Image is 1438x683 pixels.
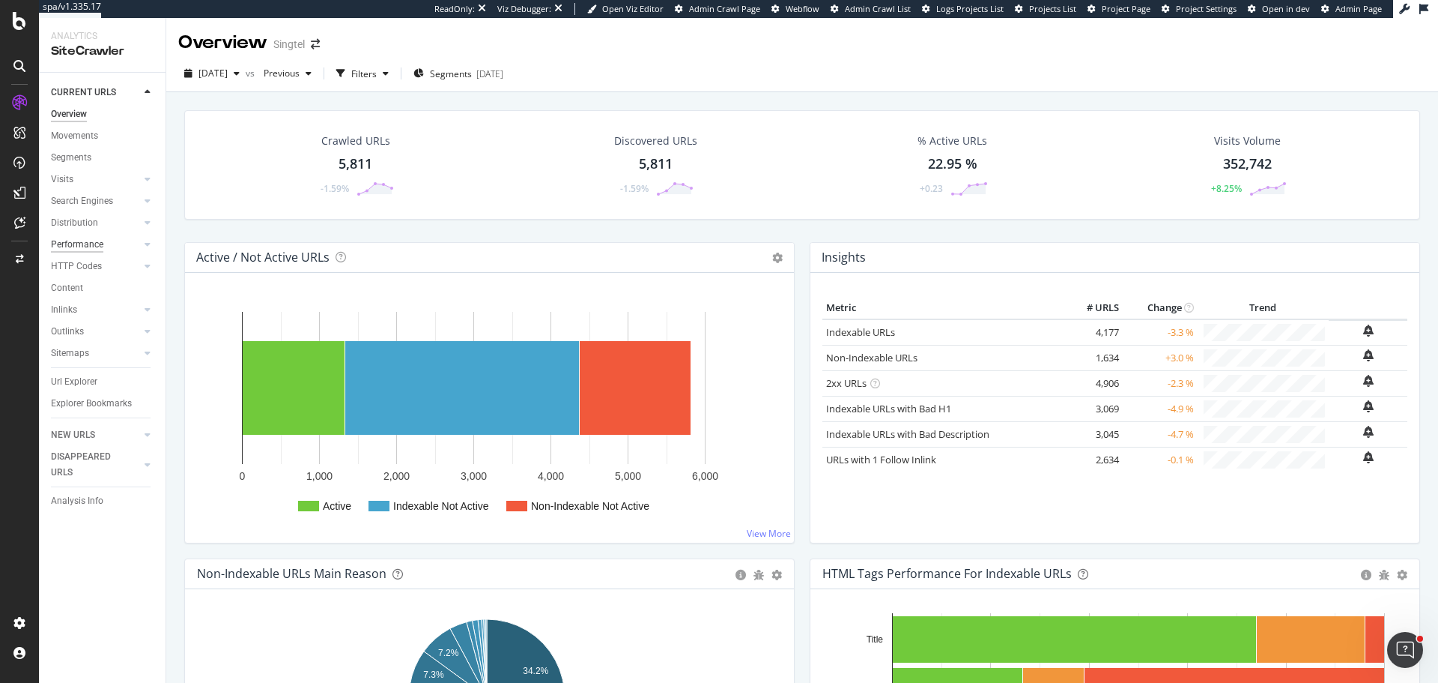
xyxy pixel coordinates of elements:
[1063,447,1123,472] td: 2,634
[51,493,103,509] div: Analysis Info
[920,182,943,195] div: +0.23
[51,172,140,187] a: Visits
[1335,3,1382,14] span: Admin Page
[383,470,410,482] text: 2,000
[1176,3,1237,14] span: Project Settings
[826,402,951,415] a: Indexable URLs with Bad H1
[1363,400,1374,412] div: bell-plus
[438,648,459,658] text: 7.2%
[1262,3,1310,14] span: Open in dev
[1063,421,1123,447] td: 3,045
[198,67,228,79] span: 2025 Aug. 3rd
[1063,345,1123,370] td: 1,634
[1211,182,1242,195] div: +8.25%
[258,67,300,79] span: Previous
[51,85,140,100] a: CURRENT URLS
[786,3,819,14] span: Webflow
[614,133,697,148] div: Discovered URLs
[1123,345,1198,370] td: +3.0 %
[1063,396,1123,421] td: 3,069
[1123,447,1198,472] td: -0.1 %
[51,302,140,318] a: Inlinks
[51,150,155,166] a: Segments
[1102,3,1150,14] span: Project Page
[845,3,911,14] span: Admin Crawl List
[51,302,77,318] div: Inlinks
[51,374,155,390] a: Url Explorer
[51,259,140,274] a: HTTP Codes
[423,670,444,680] text: 7.3%
[922,3,1004,15] a: Logs Projects List
[197,566,386,581] div: Non-Indexable URLs Main Reason
[430,67,472,80] span: Segments
[51,449,127,481] div: DISAPPEARED URLS
[867,634,884,645] text: Title
[1063,370,1123,396] td: 4,906
[615,470,641,482] text: 5,000
[51,215,98,231] div: Distribution
[1214,133,1281,148] div: Visits Volume
[51,346,89,361] div: Sitemaps
[51,106,155,122] a: Overview
[178,30,267,55] div: Overview
[639,154,673,174] div: 5,811
[1223,154,1272,174] div: 352,742
[51,237,140,253] a: Performance
[51,427,140,443] a: NEW URLS
[735,570,746,580] div: circle-info
[311,39,320,49] div: arrow-right-arrow-left
[1248,3,1310,15] a: Open in dev
[689,3,760,14] span: Admin Crawl Page
[51,324,84,340] div: Outlinks
[197,297,777,531] svg: A chart.
[51,128,98,144] div: Movements
[330,61,395,85] button: Filters
[306,470,333,482] text: 1,000
[1123,297,1198,319] th: Change
[51,193,140,209] a: Search Engines
[476,67,503,80] div: [DATE]
[1029,3,1076,14] span: Projects List
[822,566,1072,581] div: HTML Tags Performance for Indexable URLs
[822,297,1063,319] th: Metric
[826,376,867,390] a: 2xx URLs
[51,237,103,253] div: Performance
[1363,325,1374,337] div: bell-plus
[51,346,140,361] a: Sitemaps
[51,85,116,100] div: CURRENT URLS
[1123,370,1198,396] td: -2.3 %
[602,3,664,14] span: Open Viz Editor
[51,280,83,296] div: Content
[587,3,664,15] a: Open Viz Editor
[178,61,246,85] button: [DATE]
[523,666,548,676] text: 34.2%
[51,324,140,340] a: Outlinks
[538,470,564,482] text: 4,000
[826,453,936,466] a: URLs with 1 Follow Inlink
[246,67,258,79] span: vs
[393,500,489,512] text: Indexable Not Active
[1063,297,1123,319] th: # URLS
[240,470,246,482] text: 0
[1363,349,1374,361] div: bell-plus
[321,182,349,195] div: -1.59%
[1123,396,1198,421] td: -4.9 %
[747,527,791,540] a: View More
[339,154,372,174] div: 5,811
[51,193,113,209] div: Search Engines
[1015,3,1076,15] a: Projects List
[51,493,155,509] a: Analysis Info
[51,43,154,60] div: SiteCrawler
[51,449,140,481] a: DISAPPEARED URLS
[461,470,487,482] text: 3,000
[1363,426,1374,438] div: bell-plus
[1361,570,1371,580] div: circle-info
[928,154,977,174] div: 22.95 %
[826,427,989,441] a: Indexable URLs with Bad Description
[1363,375,1374,387] div: bell-plus
[258,61,318,85] button: Previous
[497,3,551,15] div: Viz Debugger:
[826,351,917,364] a: Non-Indexable URLs
[51,374,97,390] div: Url Explorer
